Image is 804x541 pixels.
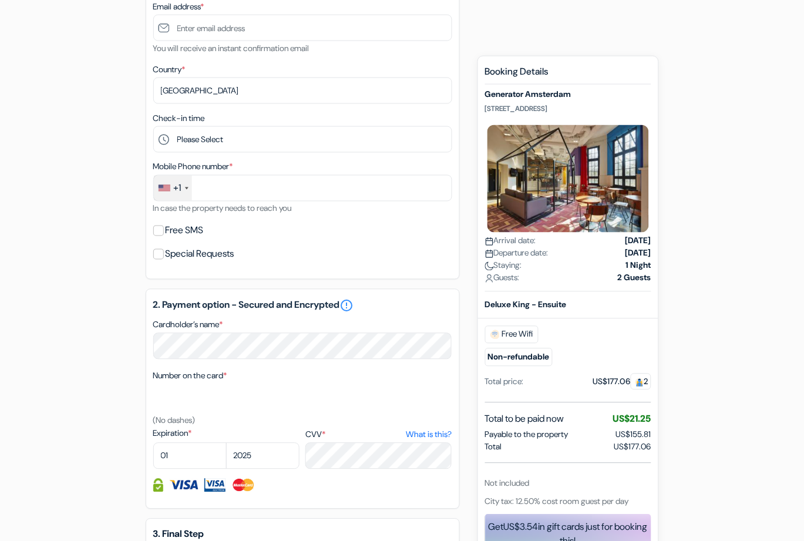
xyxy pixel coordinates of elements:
[593,376,651,388] div: US$177.06
[166,223,204,239] label: Free SMS
[204,479,226,492] img: Visa Electron
[485,441,502,453] span: Total
[153,63,186,76] label: Country
[485,300,567,310] b: Deluxe King - Ensuite
[485,496,629,507] span: City tax: 12.50% cost room guest per day
[485,478,651,490] div: Not included
[153,370,227,382] label: Number on the card
[485,376,524,388] div: Total price:
[153,428,300,440] label: Expiration
[153,479,163,492] img: Credit card information fully secured and encrypted
[153,319,223,331] label: Cardholder’s name
[153,161,233,173] label: Mobile Phone number
[631,374,651,390] span: 2
[485,326,539,344] span: Free Wifi
[618,272,651,284] strong: 2 Guests
[231,479,255,492] img: Master Card
[485,348,553,367] small: Non-refundable
[613,413,651,425] span: US$21.25
[485,274,494,283] img: user_icon.svg
[626,260,651,272] strong: 1 Night
[625,235,651,247] strong: [DATE]
[154,176,192,201] div: United States: +1
[153,112,205,125] label: Check-in time
[153,415,196,426] small: (No dashes)
[153,1,204,13] label: Email address
[169,479,199,492] img: Visa
[490,330,500,340] img: free_wifi.svg
[485,412,564,426] span: Total to be paid now
[485,429,568,441] span: Payable to the property
[485,272,520,284] span: Guests:
[406,429,452,441] a: What is this?
[485,260,522,272] span: Staying:
[485,235,536,247] span: Arrival date:
[485,89,651,99] h5: Generator Amsterdam
[485,250,494,258] img: calendar.svg
[504,521,539,533] span: US$3.54
[153,15,452,41] input: Enter email address
[485,66,651,85] h5: Booking Details
[166,246,234,263] label: Special Requests
[625,247,651,260] strong: [DATE]
[340,299,354,313] a: error_outline
[635,378,644,387] img: guest.svg
[485,237,494,246] img: calendar.svg
[485,262,494,271] img: moon.svg
[305,429,452,441] label: CVV
[153,43,310,53] small: You will receive an instant confirmation email
[174,182,181,196] div: +1
[485,247,549,260] span: Departure date:
[616,429,651,440] span: US$155.81
[614,441,651,453] span: US$177.06
[153,203,292,214] small: In case the property needs to reach you
[153,299,452,313] h5: 2. Payment option - Secured and Encrypted
[485,104,651,113] p: [STREET_ADDRESS]
[153,529,452,540] h5: 3. Final Step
